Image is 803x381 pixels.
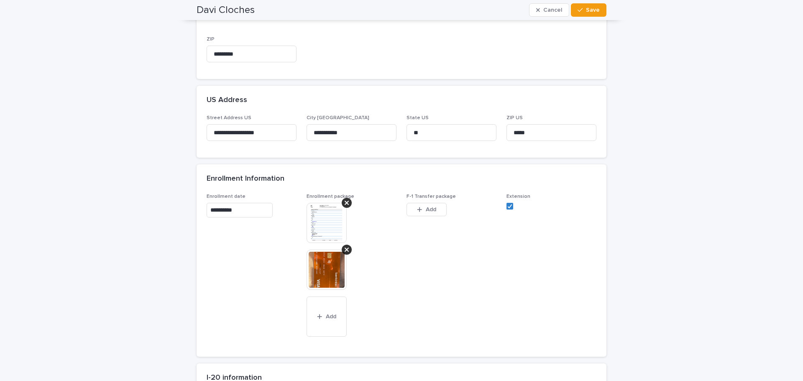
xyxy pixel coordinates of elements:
h2: Davi Cloches [197,4,255,16]
h2: US Address [207,96,247,105]
span: Street Address US [207,115,251,120]
span: Enrollment package [307,194,354,199]
span: Save [586,7,600,13]
h2: Enrollment Information [207,174,284,184]
span: State US [407,115,429,120]
span: F-1 Transfer package [407,194,456,199]
button: Cancel [529,3,569,17]
span: Cancel [543,7,562,13]
button: Add [407,203,447,216]
button: Add [307,297,347,337]
span: ZIP [207,37,215,42]
span: Extension [506,194,530,199]
span: City [GEOGRAPHIC_DATA] [307,115,369,120]
button: Save [571,3,606,17]
span: Add [326,314,336,320]
span: Add [426,207,436,212]
span: ZIP US [506,115,523,120]
span: Enrollment date [207,194,246,199]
